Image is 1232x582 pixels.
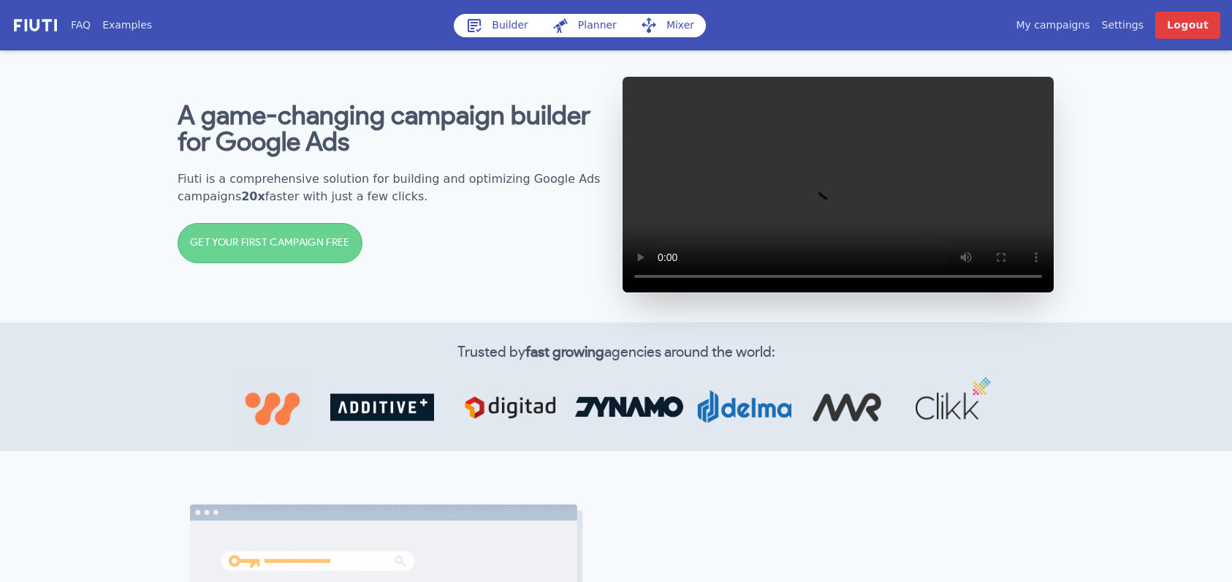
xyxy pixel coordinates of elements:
[236,371,309,444] img: b8f48c0.jpg
[1102,18,1144,33] a: Settings
[241,189,265,203] b: 20x
[898,372,997,442] img: 5680c82.png
[178,103,590,156] b: A game-changing campaign builder for Google Ads
[540,14,628,37] a: Planner
[622,76,1054,293] video: Google Ads SKAG tool video
[575,396,685,418] img: 83c4e68.jpg
[12,17,59,34] img: f731f27.png
[525,345,604,360] b: fast growing
[316,379,448,435] img: abf0a6e.png
[71,18,91,33] a: FAQ
[178,170,610,205] h2: Fiuti is a comprehensive solution for building and optimizing Google Ads campaigns faster with ju...
[796,373,898,441] img: cb4d2d3.png
[628,14,706,37] a: Mixer
[454,14,540,37] a: Builder
[195,341,1037,363] h2: Trusted by agencies around the world:
[1155,12,1220,39] a: Logout
[178,223,362,263] a: GET YOUR FIRST CAMPAIGN FREE
[693,389,796,425] img: d3352e4.png
[1016,18,1090,33] a: My campaigns
[448,377,572,439] img: 7aba02c.png
[102,18,152,33] a: Examples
